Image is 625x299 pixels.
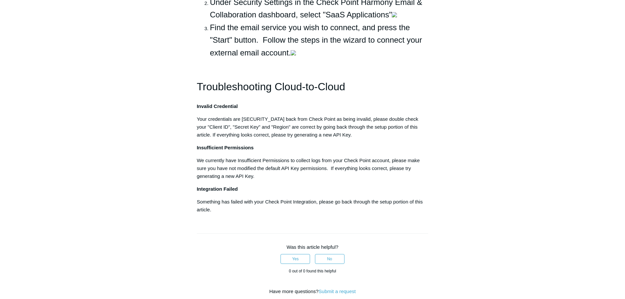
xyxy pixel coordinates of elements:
img: 40039747358355 [392,12,397,17]
span: 0 out of 0 found this helpful [289,269,336,273]
h1: Troubleshooting Cloud-to-Cloud [197,78,428,95]
a: Submit a request [319,288,356,294]
span: Was this article helpful? [287,244,339,250]
p: Your credentials are [SECURITY_DATA] back from Check Point as being invalid, please double check ... [197,115,428,139]
span: Find the email service you wish to connect, and press the "Start" button. Follow the steps in the... [210,23,422,57]
p: We currently have Insufficient Permissions to collect logs from your Check Point account, please ... [197,157,428,180]
div: Have more questions? [197,288,428,295]
p: Something has failed with your Check Point Integration, please go back through the setup portion ... [197,198,428,214]
img: 40039747359507 [291,50,296,55]
strong: Insufficient Permissions [197,145,254,150]
button: This article was not helpful [315,254,344,264]
strong: Integration Failed [197,186,238,192]
strong: Invalid Credential [197,103,238,109]
button: This article was helpful [281,254,310,264]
